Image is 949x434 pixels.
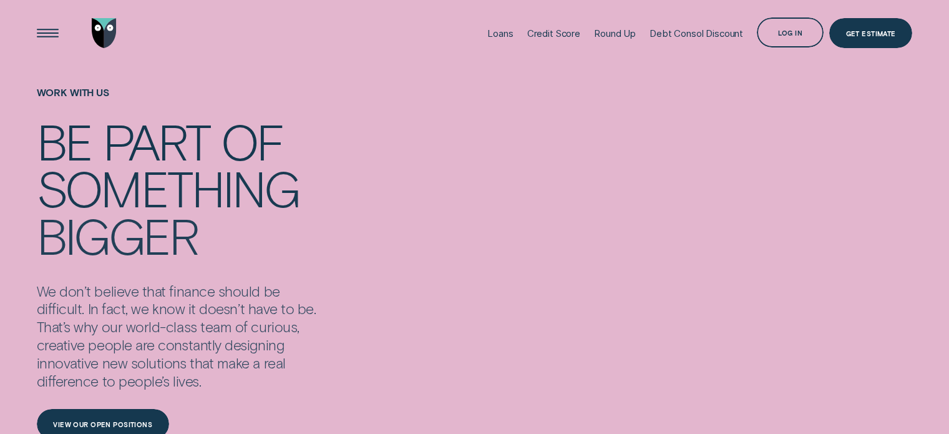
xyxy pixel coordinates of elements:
div: part [103,117,210,164]
h4: Be part of something bigger [37,117,325,257]
div: something [37,164,299,210]
div: Be [37,117,92,164]
button: Log in [757,17,824,47]
button: Open Menu [32,18,62,48]
div: bigger [37,212,197,258]
div: Round Up [594,27,636,39]
h1: Work With Us [37,87,325,117]
a: Get Estimate [829,18,912,48]
p: We don’t believe that finance should be difficult. In fact, we know it doesn’t have to be. That’s... [37,282,325,390]
div: Credit Score [527,27,580,39]
div: Debt Consol Discount [650,27,743,39]
img: Wisr [92,18,117,48]
div: Loans [487,27,513,39]
div: of [221,117,283,164]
